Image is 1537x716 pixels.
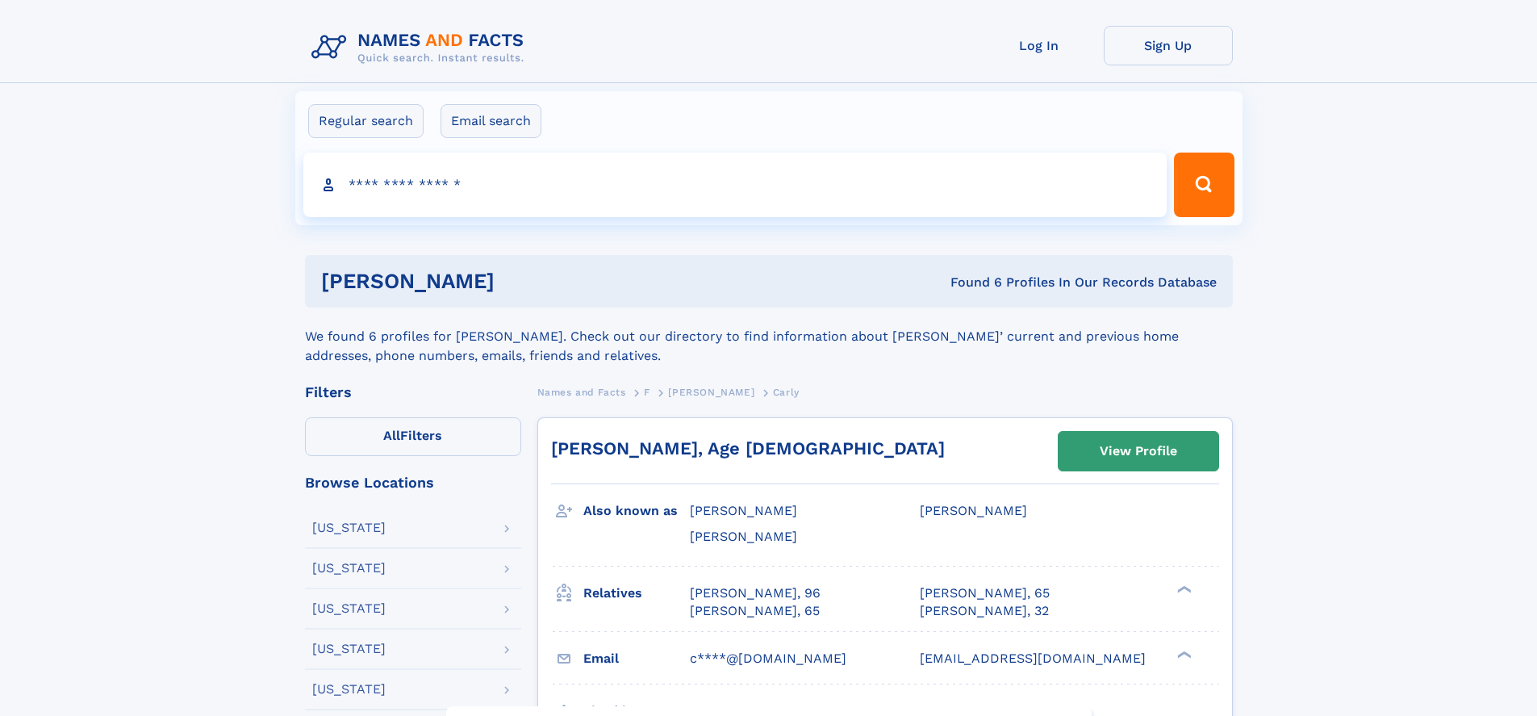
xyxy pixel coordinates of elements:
div: [US_STATE] [312,562,386,575]
label: Filters [305,417,521,456]
span: [PERSON_NAME] [690,503,797,518]
div: ❯ [1173,649,1192,659]
span: [PERSON_NAME] [668,387,754,398]
a: [PERSON_NAME], 65 [920,584,1050,602]
a: Names and Facts [537,382,626,402]
div: View Profile [1100,433,1177,470]
h1: [PERSON_NAME] [321,271,723,291]
a: [PERSON_NAME], 65 [690,602,820,620]
span: Carly [773,387,800,398]
h3: Relatives [583,580,690,607]
div: ❯ [1173,584,1192,594]
span: [PERSON_NAME] [690,529,797,544]
label: Regular search [308,104,424,138]
span: [PERSON_NAME] [920,503,1027,518]
a: Log In [975,26,1104,65]
div: [US_STATE] [312,602,386,615]
div: [US_STATE] [312,643,386,655]
div: [US_STATE] [312,521,386,534]
h3: Also known as [583,497,690,525]
label: Email search [441,104,541,138]
div: Browse Locations [305,475,521,490]
div: We found 6 profiles for [PERSON_NAME]. Check out our directory to find information about [PERSON_... [305,308,1233,366]
a: F [644,382,650,402]
a: View Profile [1059,432,1218,471]
a: Sign Up [1104,26,1233,65]
input: search input [303,153,1167,217]
a: [PERSON_NAME], 32 [920,602,1049,620]
span: [EMAIL_ADDRESS][DOMAIN_NAME] [920,651,1146,666]
a: [PERSON_NAME], Age [DEMOGRAPHIC_DATA] [551,438,945,458]
div: Found 6 Profiles In Our Records Database [722,274,1217,291]
h3: Email [583,645,690,672]
div: Filters [305,385,521,400]
a: [PERSON_NAME] [668,382,754,402]
span: All [383,428,400,443]
span: F [644,387,650,398]
a: [PERSON_NAME], 96 [690,584,821,602]
img: Logo Names and Facts [305,26,537,69]
div: [US_STATE] [312,683,386,696]
button: Search Button [1174,153,1234,217]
